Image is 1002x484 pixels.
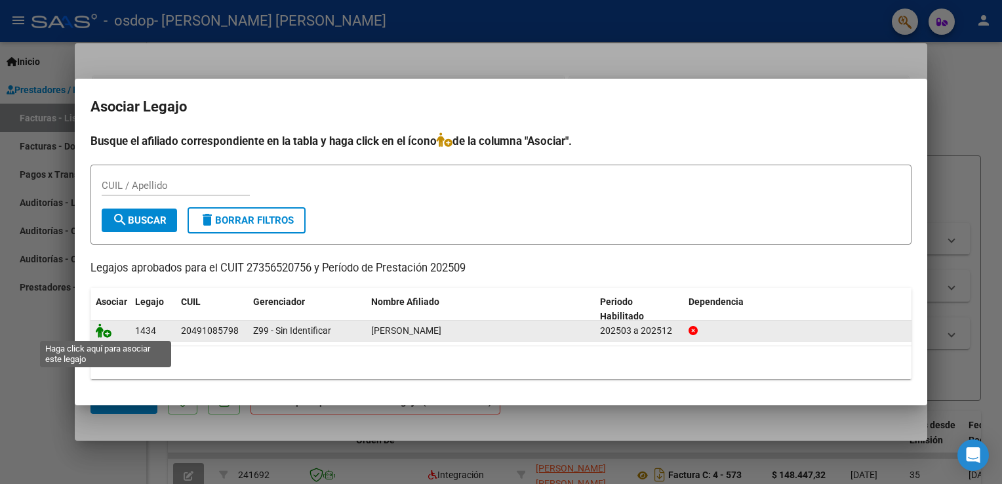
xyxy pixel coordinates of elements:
[371,325,441,336] span: ORELLANO FACUNDO
[366,288,595,331] datatable-header-cell: Nombre Afiliado
[112,212,128,228] mat-icon: search
[253,296,305,307] span: Gerenciador
[253,325,331,336] span: Z99 - Sin Identificar
[595,288,683,331] datatable-header-cell: Periodo Habilitado
[90,132,912,150] h4: Busque el afiliado correspondiente en la tabla y haga click en el ícono de la columna "Asociar".
[188,207,306,233] button: Borrar Filtros
[689,296,744,307] span: Dependencia
[135,325,156,336] span: 1434
[90,94,912,119] h2: Asociar Legajo
[90,260,912,277] p: Legajos aprobados para el CUIT 27356520756 y Período de Prestación 202509
[181,323,239,338] div: 20491085798
[96,296,127,307] span: Asociar
[957,439,989,471] div: Open Intercom Messenger
[199,214,294,226] span: Borrar Filtros
[600,296,644,322] span: Periodo Habilitado
[683,288,912,331] datatable-header-cell: Dependencia
[371,296,439,307] span: Nombre Afiliado
[176,288,248,331] datatable-header-cell: CUIL
[135,296,164,307] span: Legajo
[600,323,678,338] div: 202503 a 202512
[90,346,912,379] div: 1 registros
[102,209,177,232] button: Buscar
[112,214,167,226] span: Buscar
[248,288,366,331] datatable-header-cell: Gerenciador
[181,296,201,307] span: CUIL
[90,288,130,331] datatable-header-cell: Asociar
[199,212,215,228] mat-icon: delete
[130,288,176,331] datatable-header-cell: Legajo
